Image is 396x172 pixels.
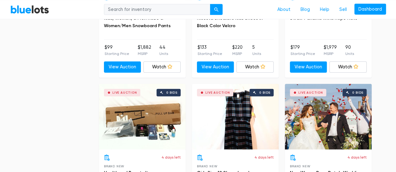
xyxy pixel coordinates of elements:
a: Kids, Women, & Men Robe & Women/Men Snowboard Pants [104,16,171,28]
p: Units [159,51,168,57]
p: MSRP [324,51,337,57]
li: 90 [345,44,354,57]
li: $1,882 [137,44,151,57]
div: 0 bids [166,91,177,94]
p: Starting Price [198,51,222,57]
span: Brand New [290,165,310,168]
p: Starting Price [105,51,129,57]
a: Watch [143,61,181,73]
a: BlueLots [10,5,49,14]
div: Live Auction [205,91,230,94]
div: 0 bids [352,91,363,94]
li: 5 [252,44,261,57]
div: Live Auction [112,91,137,94]
a: Blog [296,3,315,15]
a: Live Auction 0 bids [192,84,279,150]
li: $1,979 [324,44,337,57]
span: Brand New [104,165,124,168]
div: 0 bids [259,91,270,94]
a: View Auction [197,61,234,73]
a: View Auction [290,61,327,73]
a: Help [315,3,334,15]
a: Live Auction 0 bids [99,84,186,150]
p: 4 days left [162,155,181,160]
a: Live Auction 0 bids [285,84,372,150]
p: 4 days left [255,155,274,160]
p: Units [252,51,261,57]
a: Watch [329,61,367,73]
li: $99 [105,44,129,57]
a: View Auction [104,61,141,73]
p: Starting Price [291,51,315,57]
a: About [272,3,296,15]
a: Watch [236,61,274,73]
a: Dashboard [354,3,386,15]
input: Search for inventory [104,4,210,15]
span: Brand New [197,165,217,168]
li: 44 [159,44,168,57]
p: 4 days left [347,155,367,160]
li: $179 [291,44,315,57]
a: Ricosta Sneakers Kids Shoes in Black Color Velcro [197,16,263,28]
li: $220 [232,44,242,57]
p: Units [345,51,354,57]
div: Live Auction [298,91,323,94]
p: MSRP [232,51,242,57]
p: MSRP [137,51,151,57]
li: $133 [198,44,222,57]
a: Sell [334,3,352,15]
